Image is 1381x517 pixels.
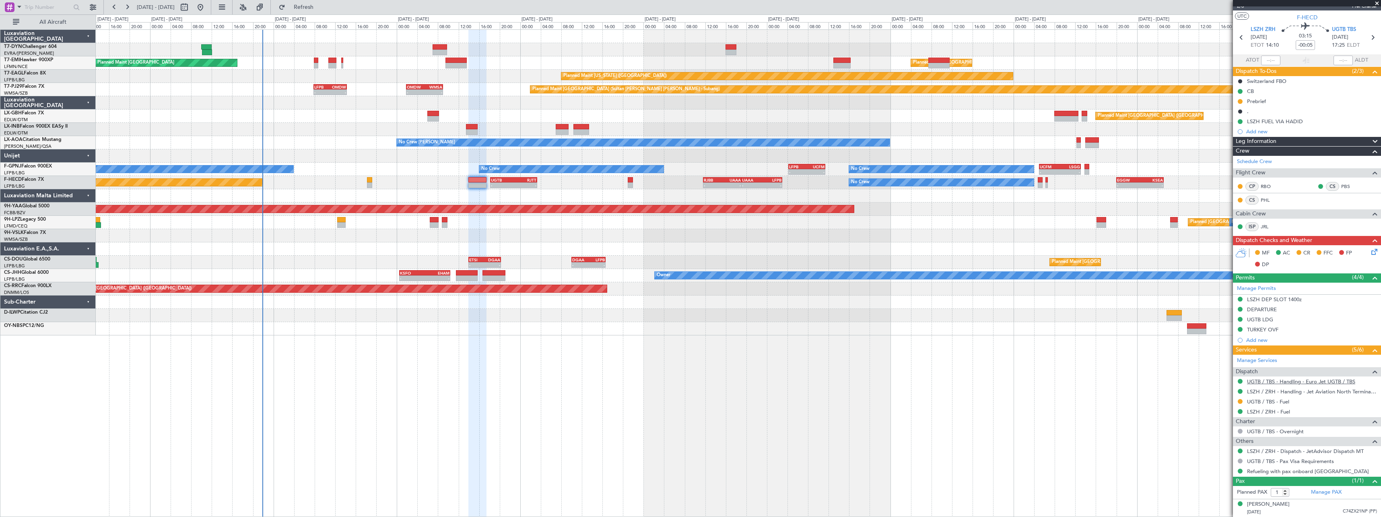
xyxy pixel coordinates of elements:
a: EDLW/DTM [4,117,28,123]
div: 16:00 [109,22,130,29]
div: - [407,90,425,95]
span: UGTB TBS [1332,26,1356,34]
div: [DATE] - [DATE] [97,16,128,23]
span: FFC [1323,249,1333,257]
div: [PERSON_NAME] [1247,500,1290,509]
div: Owner [657,269,670,281]
div: 04:00 [1158,22,1178,29]
div: LFPB [789,164,807,169]
div: 00:00 [520,22,541,29]
a: FCBB/BZV [4,210,25,216]
a: UGTB / TBS - Handling - Euro Jet UGTB / TBS [1247,378,1355,385]
div: DEPARTURE [1247,306,1277,313]
div: 16:00 [356,22,376,29]
span: [DATE] [1247,509,1261,515]
a: PBS [1341,183,1359,190]
div: No Crew [481,163,500,175]
div: Add new [1246,337,1377,343]
div: 20:00 [500,22,520,29]
a: WMSA/SZB [4,236,28,242]
div: - [314,90,330,95]
div: 20:00 [253,22,274,29]
div: UGTB [491,178,513,182]
span: F-HECD [1297,13,1317,22]
button: UTC [1235,12,1249,20]
a: D-ILWPCitation CJ2 [4,310,48,315]
div: LFPB [588,257,605,262]
div: . [1247,108,1249,115]
span: Permits [1236,273,1255,283]
div: - [514,183,536,188]
div: EGGW [1117,178,1140,182]
span: Pax [1236,477,1245,486]
div: 12:00 [829,22,849,29]
a: Manage PAX [1311,488,1342,496]
a: EDLW/DTM [4,130,28,136]
div: 12:00 [1075,22,1096,29]
span: LX-AOA [4,137,23,142]
span: [DATE] [1332,33,1348,41]
span: Charter [1236,417,1255,426]
div: [DATE] - [DATE] [892,16,923,23]
div: - [400,276,425,281]
div: - [1117,183,1140,188]
span: Others [1236,437,1253,446]
div: 08:00 [315,22,335,29]
a: T7-EAGLFalcon 8X [4,71,46,76]
div: 12:00 [459,22,479,29]
a: Schedule Crew [1237,158,1272,166]
div: CS [1326,182,1339,191]
div: 04:00 [171,22,191,29]
span: LX-GBH [4,111,22,116]
span: (5/6) [1352,345,1364,354]
div: KSEA [1140,178,1163,182]
div: 16:00 [849,22,870,29]
span: 03:15 [1299,32,1312,40]
span: 9H-LPZ [4,217,20,222]
a: Refueling with pax onboard [GEOGRAPHIC_DATA] [1247,468,1369,475]
div: - [588,263,605,267]
div: RJBB [704,178,722,182]
a: EVRA/[PERSON_NAME] [4,50,54,56]
div: LFPB [762,178,781,182]
div: [DATE] - [DATE] [151,16,182,23]
a: T7-PJ29Falcon 7X [4,84,44,89]
div: 12:00 [1199,22,1219,29]
a: [PERSON_NAME]/QSA [4,143,52,149]
span: 2/6 [1237,3,1256,10]
span: Leg Information [1236,137,1276,146]
a: LFMD/CEQ [4,223,27,229]
span: Refresh [287,4,321,10]
div: - [572,263,589,267]
span: LX-INB [4,124,20,129]
span: CS-RRC [4,283,21,288]
div: [DATE] - [DATE] [521,16,552,23]
span: Flight Crew [1236,168,1266,178]
div: 20:00 [746,22,767,29]
span: Dispatch [1236,367,1258,376]
div: CP [1245,182,1259,191]
a: LFPB/LBG [4,183,25,189]
div: - [722,183,741,188]
div: EHAM [425,271,449,275]
div: 00:00 [890,22,911,29]
div: - [425,276,449,281]
div: 00:00 [397,22,417,29]
span: [DATE] - [DATE] [137,4,175,11]
div: Planned Maint [GEOGRAPHIC_DATA] [913,57,990,69]
div: 16:00 [479,22,500,29]
a: LFPB/LBG [4,77,25,83]
span: ALDT [1355,56,1368,64]
span: DP [1262,261,1269,269]
a: WMSA/SZB [4,90,28,96]
div: 20:00 [376,22,397,29]
span: T7-DYN [4,44,22,49]
div: OMDW [407,85,425,89]
div: 08:00 [808,22,829,29]
input: --:-- [1261,56,1280,65]
a: 9H-YAAGlobal 5000 [4,204,49,209]
input: Trip Number [25,1,71,13]
a: LFMN/NCE [4,64,28,70]
span: 14:10 [1266,41,1279,50]
div: Planned Maint [GEOGRAPHIC_DATA] (Sultan [PERSON_NAME] [PERSON_NAME] - Subang) [532,83,720,95]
